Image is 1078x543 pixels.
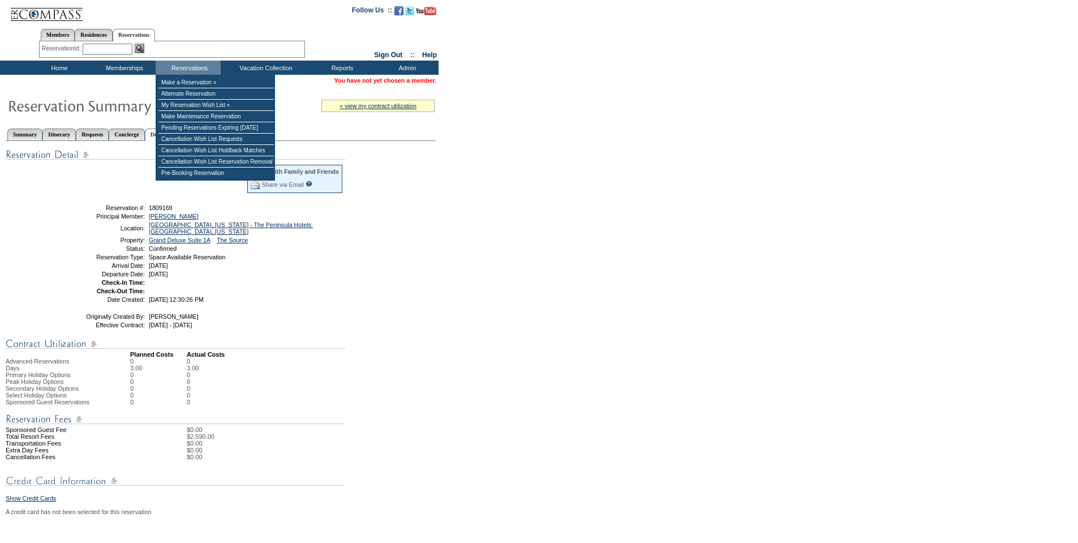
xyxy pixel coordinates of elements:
span: Space Available Reservation [149,254,225,260]
td: Admin [373,61,439,75]
span: Secondary Holiday Options [6,385,79,392]
td: Principal Member: [64,213,145,220]
td: Cancellation Wish List Reservation Removal [158,156,274,168]
td: Reservations [156,61,221,75]
span: Sponsored Guest Reservations [6,399,89,405]
td: Total Resort Fees [6,433,130,440]
td: Follow Us :: [352,5,392,19]
td: Departure Date: [64,271,145,277]
img: Reservation Detail [6,148,345,162]
a: Grand Deluxe Suite 1A [149,237,210,243]
td: Cancellation Wish List Requests [158,134,274,145]
strong: Check-Out Time: [97,288,145,294]
td: 0 [187,399,199,405]
td: Reports [308,61,373,75]
td: Extra Day Fees [6,447,130,454]
td: 0 [187,378,199,385]
span: [DATE] [149,271,168,277]
span: Primary Holiday Options [6,371,71,378]
span: [PERSON_NAME] [149,313,199,320]
td: $2,590.00 [187,433,436,440]
td: 3.00 [187,365,199,371]
td: Reservation Type: [64,254,145,260]
td: Location: [64,221,145,235]
td: Make Maintenance Reservation [158,111,274,122]
a: Sign Out [374,51,402,59]
td: 0 [187,385,199,392]
td: $0.00 [187,440,436,447]
img: Reservaton Summary [7,94,234,117]
td: $0.00 [187,447,436,454]
td: 0 [130,392,187,399]
img: Follow us on Twitter [405,6,414,15]
a: [GEOGRAPHIC_DATA], [US_STATE] - The Peninsula Hotels: [GEOGRAPHIC_DATA], [US_STATE] [149,221,313,235]
td: Pre-Booking Reservation [158,168,274,178]
td: Planned Costs [130,351,187,358]
img: Reservation Fees [6,412,345,426]
td: 0 [130,385,187,392]
td: Vacation Collection [221,61,308,75]
td: Arrival Date: [64,262,145,269]
span: [DATE] - [DATE] [149,322,192,328]
td: Originally Created By: [64,313,145,320]
td: Transportation Fees [6,440,130,447]
td: Alternate Reservation [158,88,274,100]
td: Memberships [91,61,156,75]
td: 0 [187,371,199,378]
a: Concierge [109,129,144,140]
td: Cancellation Fees [6,454,130,460]
td: 0 [187,392,199,399]
td: Sponsored Guest Fee [6,426,130,433]
td: Effective Contract: [64,322,145,328]
img: Reservation Search [135,44,144,53]
strong: Check-In Time: [102,279,145,286]
td: $0.00 [187,454,436,460]
a: Residences [75,29,113,41]
td: 0 [130,378,187,385]
a: » view my contract utilization [340,102,416,109]
div: Share With Family and Friends [251,168,339,175]
span: Days [6,365,19,371]
td: Pending Reservations Expiring [DATE] [158,122,274,134]
a: Help [422,51,437,59]
span: Confirmed [149,245,177,252]
span: Select Holiday Options [6,392,67,399]
a: Members [41,29,75,41]
span: [DATE] [149,262,168,269]
td: 0 [130,358,187,365]
div: A credit card has not been selected for this reservation. [6,508,436,515]
a: The Source [217,237,248,243]
td: $0.00 [187,426,436,433]
td: 0 [130,371,187,378]
span: Peak Holiday Options [6,378,63,385]
span: Advanced Reservations [6,358,70,365]
td: 3.00 [130,365,187,371]
div: ReservationId: [42,44,83,53]
td: Cancellation Wish List Holdback Matches [158,145,274,156]
td: 0 [130,399,187,405]
img: Credit Card Information [6,474,345,488]
a: Detail [145,129,171,141]
input: What is this? [306,181,312,187]
a: [PERSON_NAME] [149,213,199,220]
span: [DATE] 12:30:26 PM [149,296,204,303]
a: Summary [7,129,42,140]
td: 0 [187,358,199,365]
td: Property: [64,237,145,243]
span: You have not yet chosen a member. [334,77,436,84]
a: Requests [76,129,109,140]
td: Home [25,61,91,75]
a: Follow us on Twitter [405,10,414,16]
a: Show Credit Cards [6,495,56,502]
td: Reservation #: [64,204,145,211]
img: Become our fan on Facebook [394,6,403,15]
td: Actual Costs [187,351,436,358]
span: :: [410,51,415,59]
td: My Reservation Wish List » [158,100,274,111]
a: Reservations [113,29,155,41]
span: 1809169 [149,204,173,211]
a: Share via Email [261,181,304,188]
img: Subscribe to our YouTube Channel [416,7,436,15]
td: Make a Reservation » [158,77,274,88]
a: Become our fan on Facebook [394,10,403,16]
